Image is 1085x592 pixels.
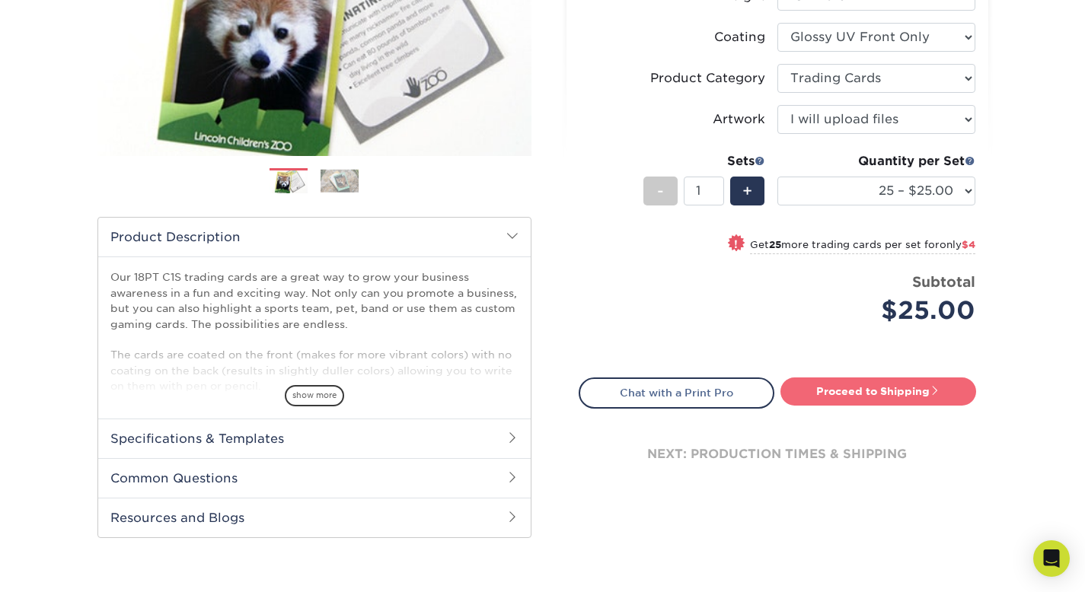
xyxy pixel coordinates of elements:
p: Our 18PT C1S trading cards are a great way to grow your business awareness in a fun and exciting ... [110,269,519,393]
div: $25.00 [789,292,975,329]
h2: Common Questions [98,458,531,498]
a: Proceed to Shipping [780,377,976,405]
span: show more [285,385,344,406]
span: ! [734,236,738,252]
a: Chat with a Print Pro [579,377,774,408]
div: Sets [643,152,765,170]
span: - [657,180,664,202]
div: Product Category [650,69,765,88]
span: only [940,239,975,250]
img: Trading Cards 01 [270,169,308,196]
span: $4 [962,239,975,250]
h2: Specifications & Templates [98,419,531,458]
div: Quantity per Set [777,152,975,170]
strong: 25 [769,239,781,250]
h2: Product Description [98,218,531,256]
small: Get more trading cards per set for [750,239,975,254]
div: Open Intercom Messenger [1033,540,1070,577]
span: + [742,180,752,202]
div: Artwork [713,110,765,129]
div: Coating [714,28,765,46]
h2: Resources and Blogs [98,498,531,537]
div: next: production times & shipping [579,409,976,500]
img: Trading Cards 02 [321,169,359,193]
strong: Subtotal [912,273,975,290]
